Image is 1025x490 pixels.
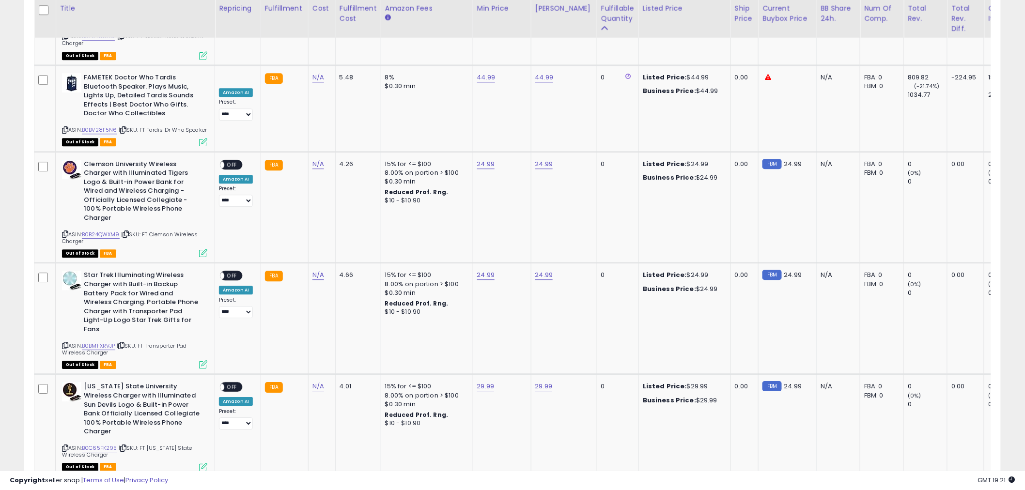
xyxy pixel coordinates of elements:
div: ASIN: [62,382,207,470]
span: All listings that are currently out of stock and unavailable for purchase on Amazon [62,138,98,146]
small: FBA [265,160,283,170]
a: 24.99 [477,159,495,169]
img: 41liGXKmj4L._SL40_.jpg [62,271,81,290]
a: B0C65FK295 [82,444,117,452]
b: Listed Price: [643,159,687,168]
b: Business Price: [643,86,696,95]
div: 0 [601,73,631,82]
div: 0 [601,382,631,391]
small: FBA [265,73,283,84]
div: Repricing [219,3,257,13]
div: 1034.77 [908,91,947,99]
div: Amazon AI [219,397,253,406]
div: 0 [908,289,947,297]
div: ASIN: [62,73,207,145]
span: | SKU: FT [US_STATE] State Wireless Charger [62,444,192,459]
small: Amazon Fees. [385,13,391,22]
div: $0.30 min [385,289,466,297]
small: FBA [265,382,283,393]
div: seller snap | | [10,476,168,485]
div: FBM: 0 [864,168,896,177]
small: (0%) [908,392,921,399]
div: Fulfillable Quantity [601,3,635,23]
div: FBM: 0 [864,280,896,289]
div: Cost [312,3,331,13]
small: (-21.74%) [914,82,939,90]
a: N/A [312,73,324,82]
div: Min Price [477,3,527,13]
div: FBM: 0 [864,391,896,400]
div: Amazon AI [219,175,253,184]
b: Clemson University Wireless Charger with Illuminated Tigers Logo & Built-in Power Bank for Wired ... [84,160,202,225]
b: Reduced Prof. Rng. [385,299,449,307]
div: Ordered Items [988,3,1024,23]
span: OFF [224,272,240,280]
div: $24.99 [643,271,723,279]
div: $10 - $10.90 [385,308,466,316]
div: 15% for <= $100 [385,382,466,391]
div: Title [60,3,211,13]
b: Listed Price: [643,73,687,82]
div: $24.99 [643,173,723,182]
strong: Copyright [10,475,45,485]
b: Business Price: [643,396,696,405]
span: FBA [100,463,116,471]
div: 0.00 [735,271,751,279]
div: FBA: 0 [864,160,896,168]
div: Preset: [219,297,253,319]
b: Listed Price: [643,382,687,391]
div: $0.30 min [385,82,466,91]
small: FBM [762,159,781,169]
span: | SKU: FT Tardis Dr Who Speaker [119,126,207,134]
span: | SKU: FT Clemson Wireless Charger [62,230,198,245]
b: Reduced Prof. Rng. [385,411,449,419]
div: N/A [821,271,853,279]
span: FBA [100,52,116,60]
small: (0%) [988,169,1002,177]
div: 8% [385,73,466,82]
b: FAMETEK Doctor Who Tardis Bluetooth Speaker. Plays Music, Lights Up, Detailed Tardis Sounds Effec... [84,73,202,121]
div: Amazon Fees [385,3,469,13]
span: 2025-10-6 19:21 GMT [978,475,1015,485]
a: 44.99 [535,73,554,82]
div: 8.00% on portion > $100 [385,391,466,400]
div: FBM: 0 [864,82,896,91]
div: 809.82 [908,73,947,82]
a: B0B24QWXM9 [82,230,120,239]
img: 41poHCGyAWL._SL40_.jpg [62,382,81,401]
small: FBM [762,381,781,391]
span: All listings that are currently out of stock and unavailable for purchase on Amazon [62,249,98,258]
div: N/A [821,73,853,82]
b: Star Trek Illuminating Wireless Charger with Built-in Backup Battery Pack for Wired and Wireless ... [84,271,202,336]
div: Current Buybox Price [762,3,812,23]
img: 41uI0Tkz5kL._SL40_.jpg [62,73,81,92]
div: 15% for <= $100 [385,271,466,279]
div: ASIN: [62,271,207,367]
div: Total Rev. Diff. [951,3,980,33]
span: OFF [224,160,240,168]
div: FBA: 0 [864,271,896,279]
b: Listed Price: [643,270,687,279]
div: $10 - $10.90 [385,197,466,205]
div: 0 [908,382,947,391]
div: 0.00 [951,382,977,391]
a: 24.99 [535,159,553,169]
a: N/A [312,382,324,391]
b: Reduced Prof. Rng. [385,188,449,196]
div: 0.00 [951,160,977,168]
b: Business Price: [643,173,696,182]
div: ASIN: [62,160,207,257]
span: | SKU: FT Monochrome Wireless Charger [62,32,203,47]
div: Preset: [219,408,253,430]
div: N/A [821,160,853,168]
div: 0 [601,271,631,279]
div: Listed Price [643,3,727,13]
a: 29.99 [535,382,553,391]
div: $0.30 min [385,177,466,186]
div: FBA: 0 [864,73,896,82]
div: -224.95 [951,73,977,82]
div: 0.00 [951,271,977,279]
div: Ship Price [735,3,754,23]
div: $24.99 [643,160,723,168]
span: All listings that are currently out of stock and unavailable for purchase on Amazon [62,463,98,471]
